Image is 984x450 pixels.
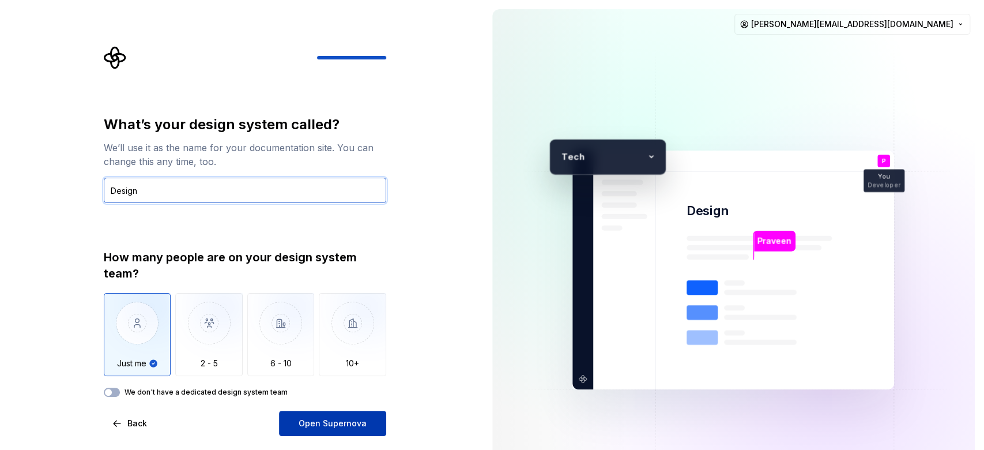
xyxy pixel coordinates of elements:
p: Praveen [757,235,791,247]
div: We’ll use it as the name for your documentation site. You can change this any time, too. [104,141,386,168]
svg: Supernova Logo [104,46,127,69]
div: How many people are on your design system team? [104,249,386,282]
span: Back [127,418,147,429]
span: Open Supernova [299,418,367,429]
p: T [556,149,568,164]
p: You [878,174,889,180]
p: P [882,158,886,164]
p: ech [568,149,643,164]
div: What’s your design system called? [104,115,386,134]
button: [PERSON_NAME][EMAIL_ADDRESS][DOMAIN_NAME] [734,14,970,35]
button: Back [104,411,157,436]
p: Design [687,202,729,219]
button: Open Supernova [279,411,386,436]
input: Design system name [104,178,386,203]
label: We don't have a dedicated design system team [125,388,288,397]
p: Developer [868,182,900,188]
span: [PERSON_NAME][EMAIL_ADDRESS][DOMAIN_NAME] [751,18,953,30]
